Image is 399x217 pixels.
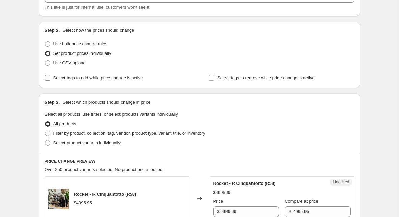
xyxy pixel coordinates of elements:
span: Rocket - R Cinquantotto (R58) [213,181,276,186]
span: Price [213,199,223,204]
span: $ [217,209,220,214]
span: Unedited [333,179,349,185]
img: rocket-r-cinquantotto-r58-259058_80x.jpg [48,189,69,209]
span: Set product prices individually [53,51,111,56]
span: Over 250 product variants selected. No product prices edited: [45,167,164,172]
span: This title is just for internal use, customers won't see it [45,5,149,10]
span: Filter by product, collection, tag, vendor, product type, variant title, or inventory [53,131,205,136]
p: Select which products should change in price [62,99,150,106]
span: $4995.95 [213,190,232,195]
span: Use CSV upload [53,60,86,65]
span: Select tags to add while price change is active [53,75,143,80]
h2: Step 3. [45,99,60,106]
p: Select how the prices should change [62,27,134,34]
span: $4995.95 [74,200,92,205]
span: Select tags to remove while price change is active [217,75,315,80]
span: Select product variants individually [53,140,121,145]
span: Compare at price [285,199,318,204]
span: Select all products, use filters, or select products variants individually [45,112,178,117]
span: All products [53,121,76,126]
span: Rocket - R Cinquantotto (R58) [74,192,136,197]
span: Use bulk price change rules [53,41,107,46]
span: $ [289,209,291,214]
h6: PRICE CHANGE PREVIEW [45,159,354,164]
h2: Step 2. [45,27,60,34]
